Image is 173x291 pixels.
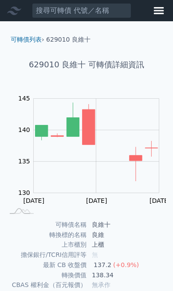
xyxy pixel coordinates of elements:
[92,260,113,270] div: 137.2
[4,250,86,260] td: 擔保銀行/TCRI信用評等
[149,197,170,204] tspan: [DATE]
[18,126,30,133] tspan: 140
[18,158,30,165] tspan: 135
[86,220,169,230] td: 良維十
[86,197,107,204] tspan: [DATE]
[4,240,86,250] td: 上市櫃別
[113,261,139,268] span: (+0.9%)
[86,270,169,280] td: 138.34
[24,197,44,204] tspan: [DATE]
[14,95,173,205] g: Chart
[46,35,90,44] li: 629010 良維十
[86,230,169,240] td: 良維
[4,230,86,240] td: 轉換標的名稱
[4,280,86,290] td: CBAS 權利金（百元報價）
[4,58,169,71] h1: 629010 良維十 可轉債詳細資訊
[18,95,30,102] tspan: 145
[18,189,30,196] tspan: 130
[4,260,86,270] td: 最新 CB 收盤價
[86,240,169,250] td: 上櫃
[92,281,110,288] span: 無承作
[4,220,86,230] td: 可轉債名稱
[11,36,42,43] a: 可轉債列表
[4,270,86,280] td: 轉換價值
[32,3,131,18] input: 搜尋可轉債 代號／名稱
[92,251,98,258] span: 無
[11,35,44,44] li: ›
